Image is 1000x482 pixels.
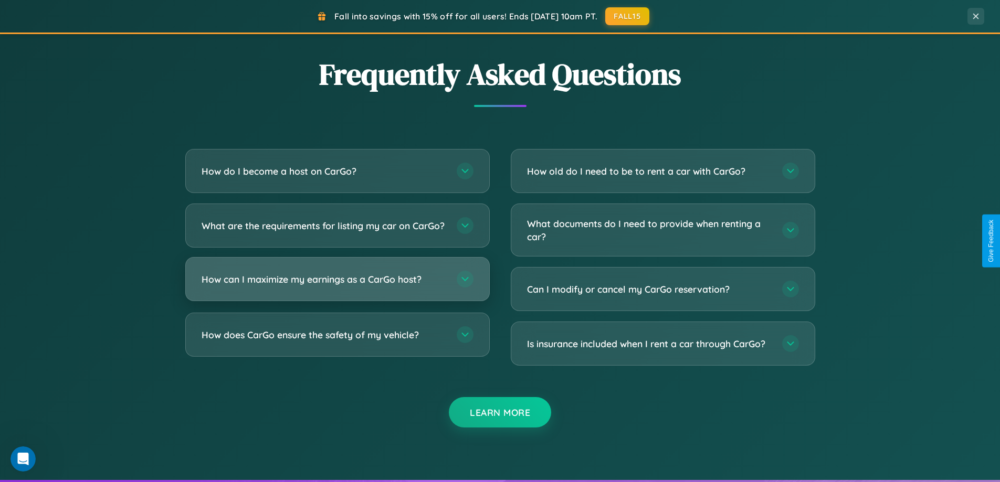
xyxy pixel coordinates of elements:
[527,283,772,296] h3: Can I modify or cancel my CarGo reservation?
[527,217,772,243] h3: What documents do I need to provide when renting a car?
[527,165,772,178] h3: How old do I need to be to rent a car with CarGo?
[10,446,36,472] iframe: Intercom live chat
[202,273,446,286] h3: How can I maximize my earnings as a CarGo host?
[202,165,446,178] h3: How do I become a host on CarGo?
[185,54,815,94] h2: Frequently Asked Questions
[527,337,772,350] h3: Is insurance included when I rent a car through CarGo?
[987,220,995,262] div: Give Feedback
[202,219,446,232] h3: What are the requirements for listing my car on CarGo?
[605,7,649,25] button: FALL15
[334,11,597,22] span: Fall into savings with 15% off for all users! Ends [DATE] 10am PT.
[202,328,446,341] h3: How does CarGo ensure the safety of my vehicle?
[449,397,551,427] button: Learn More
